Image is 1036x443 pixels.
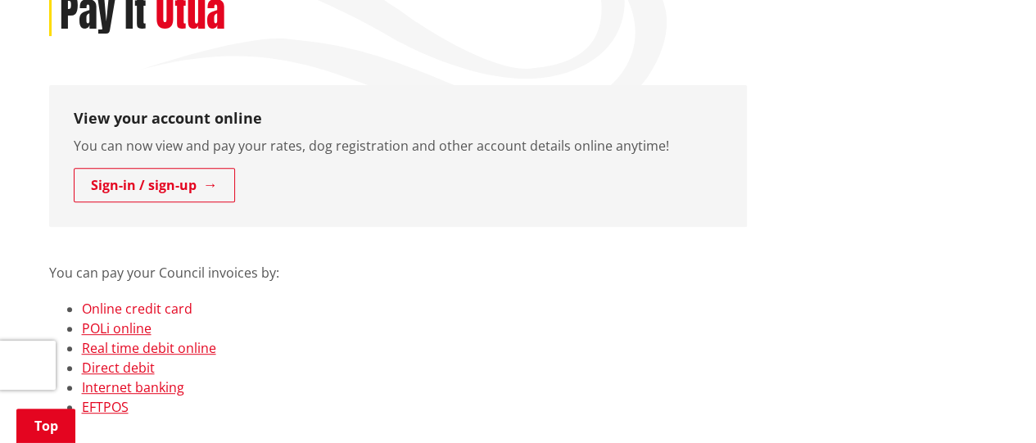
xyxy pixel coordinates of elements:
[961,374,1020,433] iframe: Messenger Launcher
[82,359,155,377] a: Direct debit
[49,243,747,283] p: You can pay your Council invoices by:
[82,339,216,357] a: Real time debit online
[82,378,184,396] a: Internet banking
[74,136,722,156] p: You can now view and pay your rates, dog registration and other account details online anytime!
[74,110,722,128] h3: View your account online
[16,409,75,443] a: Top
[74,168,235,202] a: Sign-in / sign-up
[82,398,129,416] a: EFTPOS
[82,300,192,318] a: Online credit card
[82,319,152,337] a: POLi online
